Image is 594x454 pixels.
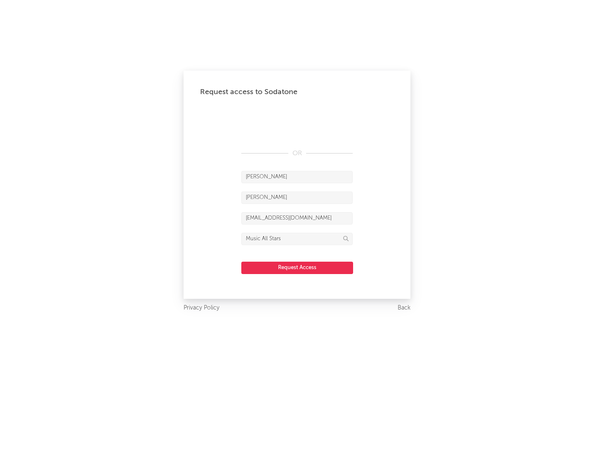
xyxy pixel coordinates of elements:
a: Privacy Policy [184,303,219,313]
input: First Name [241,171,353,183]
input: Email [241,212,353,225]
div: Request access to Sodatone [200,87,394,97]
button: Request Access [241,262,353,274]
div: OR [241,149,353,158]
input: Division [241,233,353,245]
input: Last Name [241,192,353,204]
a: Back [398,303,410,313]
